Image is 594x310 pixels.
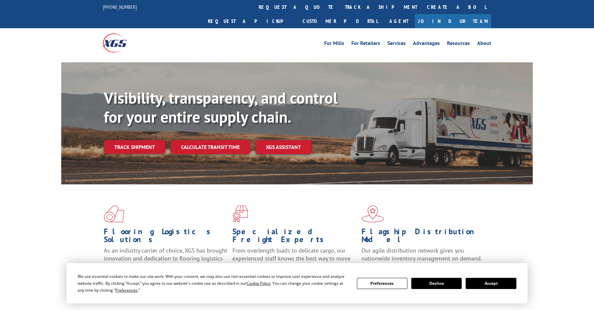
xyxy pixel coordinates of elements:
img: xgs-icon-flagship-distribution-model-red [362,205,384,222]
a: Services [387,41,406,48]
span: Preferences [115,287,138,293]
a: Calculate transit time [171,140,250,154]
a: About [477,41,491,48]
a: Customer Portal [298,14,383,28]
a: Request a pickup [203,14,298,28]
a: For Retailers [351,41,380,48]
button: Preferences [357,278,407,289]
a: XGS ASSISTANT [255,140,311,154]
button: Accept [466,278,516,289]
button: Decline [411,278,462,289]
span: Cookie Policy [247,280,270,286]
img: xgs-icon-focused-on-flooring-red [232,205,248,222]
div: Cookie Consent Prompt [66,263,528,303]
a: Agent [383,14,415,28]
h1: Specialized Freight Experts [232,228,356,247]
a: Join Our Team [415,14,491,28]
span: Our agile distribution network gives you nationwide inventory management on demand. [362,247,482,262]
b: Visibility, transparency, and control for your entire supply chain. [104,88,338,127]
div: We use essential cookies to make our site work. With your consent, we may also use non-essential ... [78,273,349,294]
h1: Flagship Distribution Model [362,228,485,247]
a: Advantages [413,41,440,48]
a: [PHONE_NUMBER] [103,4,137,10]
h1: Flooring Logistics Solutions [104,228,228,247]
a: For Mills [324,41,344,48]
p: From overlength loads to delicate cargo, our experienced staff knows the best way to move your fr... [232,247,356,276]
a: Resources [447,41,470,48]
img: xgs-icon-total-supply-chain-intelligence-red [104,205,124,222]
a: Track shipment [104,140,165,154]
span: As an industry carrier of choice, XGS has brought innovation and dedication to flooring logistics... [104,247,227,270]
